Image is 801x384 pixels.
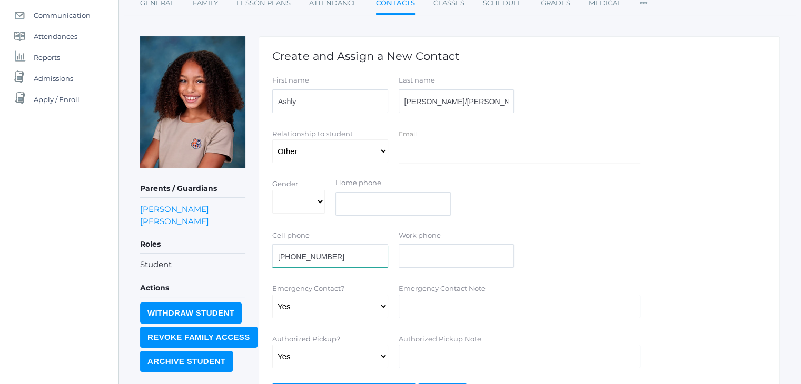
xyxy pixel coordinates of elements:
label: First name [272,75,388,86]
label: Gender [272,179,298,188]
h1: Create and Assign a New Contact [272,50,766,62]
input: Withdraw Student [140,302,242,324]
h5: Roles [140,236,245,254]
span: Reports [34,47,60,68]
h5: Parents / Guardians [140,180,245,198]
span: Attendances [34,26,77,47]
label: Last name [399,75,515,86]
a: [PERSON_NAME] [140,215,209,227]
h5: Actions [140,279,245,297]
input: Revoke Family Access [140,327,258,348]
span: Communication [34,5,91,26]
label: Authorized Pickup? [272,335,340,343]
span: Admissions [34,68,73,89]
label: Emergency Contact? [272,284,344,292]
li: Student [140,259,245,271]
label: Relationship to student [272,129,353,138]
a: [PERSON_NAME] [140,203,209,215]
label: Email [399,130,417,138]
label: Emergency Contact Note [399,284,486,292]
label: Home phone [335,178,451,188]
input: Archive Student [140,351,233,372]
span: Apply / Enroll [34,89,80,110]
label: Authorized Pickup Note [399,335,481,343]
label: Cell phone [272,230,388,241]
label: Work phone [399,230,515,241]
img: Ayda Shocks [140,36,245,168]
